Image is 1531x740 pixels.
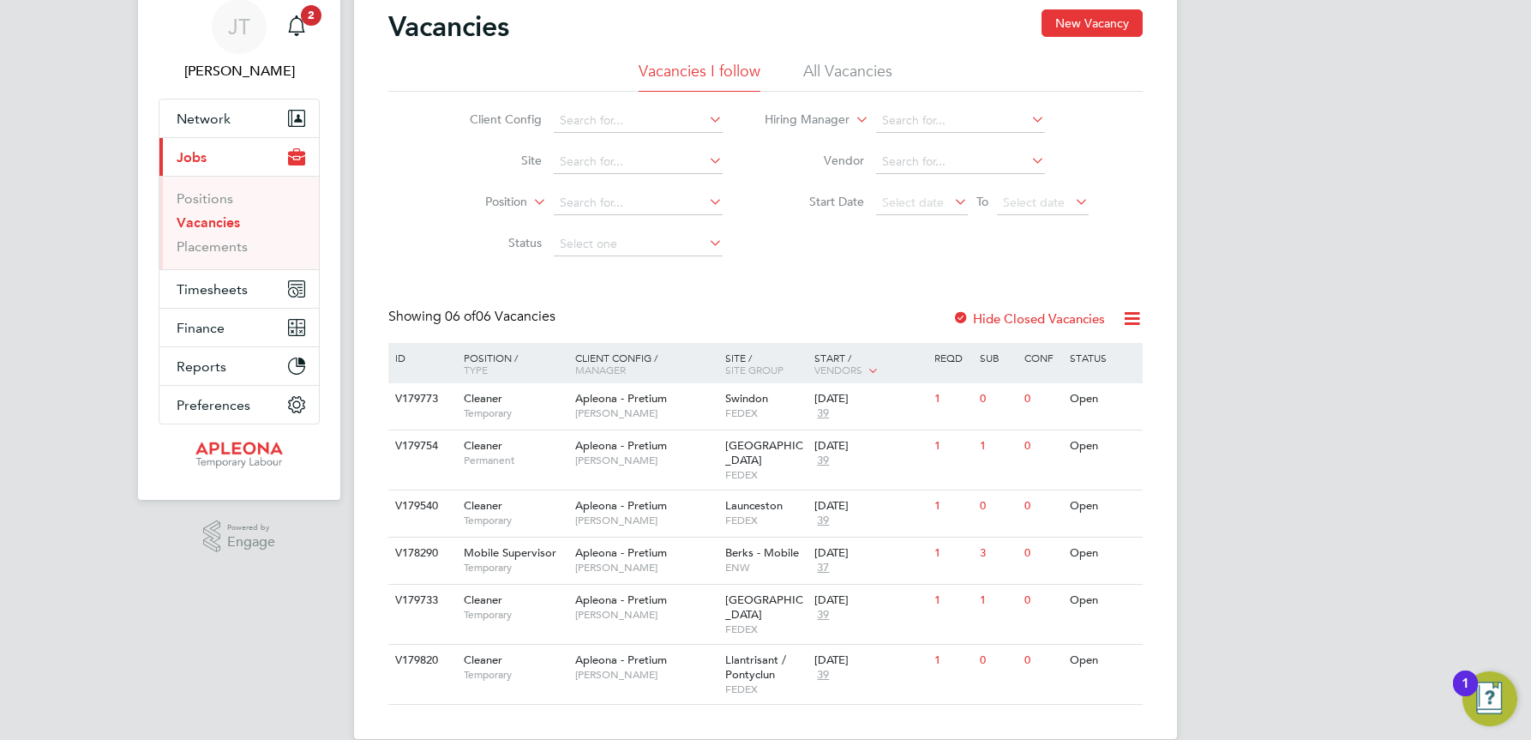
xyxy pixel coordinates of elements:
[159,347,319,385] button: Reports
[1020,383,1065,415] div: 0
[930,343,975,372] div: Reqd
[445,308,476,325] span: 06 of
[464,498,502,513] span: Cleaner
[464,608,567,622] span: Temporary
[814,653,926,668] div: [DATE]
[1020,585,1065,617] div: 0
[725,406,807,420] span: FEDEX
[930,430,975,462] div: 1
[445,308,555,325] span: 06 Vacancies
[159,386,319,424] button: Preferences
[443,235,542,250] label: Status
[554,191,723,215] input: Search for...
[876,109,1045,133] input: Search for...
[1066,538,1140,569] div: Open
[952,310,1105,327] label: Hide Closed Vacancies
[1020,538,1065,569] div: 0
[930,585,975,617] div: 1
[1462,683,1469,706] div: 1
[725,545,799,560] span: Berks - Mobile
[725,683,807,696] span: FEDEX
[814,514,832,528] span: 39
[464,454,567,467] span: Permanent
[391,490,451,522] div: V179540
[443,153,542,168] label: Site
[725,514,807,527] span: FEDEX
[930,490,975,522] div: 1
[464,514,567,527] span: Temporary
[814,593,926,608] div: [DATE]
[1066,490,1140,522] div: Open
[1003,195,1065,210] span: Select date
[227,520,275,535] span: Powered by
[159,61,320,81] span: Julie Tante
[575,514,717,527] span: [PERSON_NAME]
[177,320,225,336] span: Finance
[725,468,807,482] span: FEDEX
[725,391,768,406] span: Swindon
[725,498,783,513] span: Launceston
[575,608,717,622] span: [PERSON_NAME]
[177,149,207,165] span: Jobs
[177,214,240,231] a: Vacancies
[882,195,944,210] span: Select date
[1020,490,1065,522] div: 0
[464,438,502,453] span: Cleaner
[1020,343,1065,372] div: Conf
[575,454,717,467] span: [PERSON_NAME]
[227,535,275,550] span: Engage
[429,194,527,211] label: Position
[575,363,626,376] span: Manager
[464,593,502,607] span: Cleaner
[1066,383,1140,415] div: Open
[575,593,667,607] span: Apleona - Pretium
[443,111,542,127] label: Client Config
[464,668,567,682] span: Temporary
[575,498,667,513] span: Apleona - Pretium
[876,150,1045,174] input: Search for...
[159,309,319,346] button: Finance
[575,406,717,420] span: [PERSON_NAME]
[464,363,488,376] span: Type
[575,653,667,667] span: Apleona - Pretium
[391,645,451,677] div: V179820
[814,392,926,406] div: [DATE]
[1020,430,1065,462] div: 0
[725,623,807,636] span: FEDEX
[971,190,994,213] span: To
[391,383,451,415] div: V179773
[554,150,723,174] input: Search for...
[391,585,451,617] div: V179733
[159,99,319,137] button: Network
[575,545,667,560] span: Apleona - Pretium
[203,520,276,553] a: Powered byEngage
[814,454,832,468] span: 39
[464,561,567,575] span: Temporary
[464,545,556,560] span: Mobile Supervisor
[388,9,509,44] h2: Vacancies
[1066,430,1140,462] div: Open
[725,593,803,622] span: [GEOGRAPHIC_DATA]
[976,585,1020,617] div: 1
[725,653,786,682] span: Llantrisant / Pontyclun
[814,406,832,421] span: 39
[751,111,850,129] label: Hiring Manager
[554,109,723,133] input: Search for...
[930,383,975,415] div: 1
[451,343,571,384] div: Position /
[464,653,502,667] span: Cleaner
[765,194,864,209] label: Start Date
[814,363,862,376] span: Vendors
[765,153,864,168] label: Vendor
[159,176,319,269] div: Jobs
[177,238,248,255] a: Placements
[814,439,926,454] div: [DATE]
[930,538,975,569] div: 1
[1066,645,1140,677] div: Open
[159,270,319,308] button: Timesheets
[159,442,320,469] a: Go to home page
[976,645,1020,677] div: 0
[575,391,667,406] span: Apleona - Pretium
[571,343,721,384] div: Client Config /
[391,538,451,569] div: V178290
